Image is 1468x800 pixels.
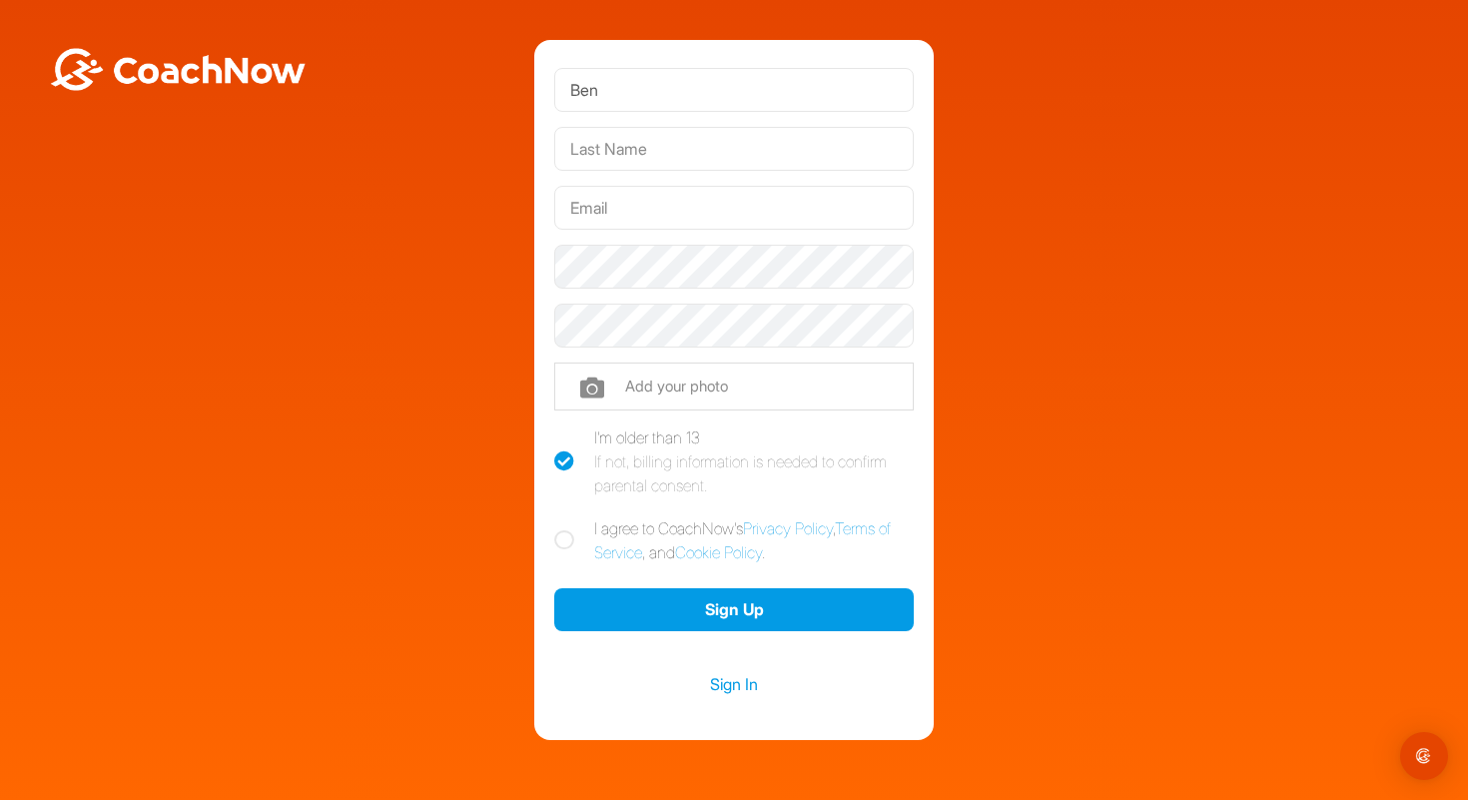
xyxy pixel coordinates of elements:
a: Cookie Policy [675,542,762,562]
input: Email [554,186,914,230]
a: Privacy Policy [743,518,833,538]
img: BwLJSsUCoWCh5upNqxVrqldRgqLPVwmV24tXu5FoVAoFEpwwqQ3VIfuoInZCoVCoTD4vwADAC3ZFMkVEQFDAAAAAElFTkSuQmCC [48,48,308,91]
label: I agree to CoachNow's , , and . [554,516,914,564]
div: If not, billing information is needed to confirm parental consent. [594,449,914,497]
div: Open Intercom Messenger [1400,732,1448,780]
a: Sign In [554,671,914,697]
input: First Name [554,68,914,112]
div: I'm older than 13 [594,425,914,497]
button: Sign Up [554,588,914,631]
input: Last Name [554,127,914,171]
